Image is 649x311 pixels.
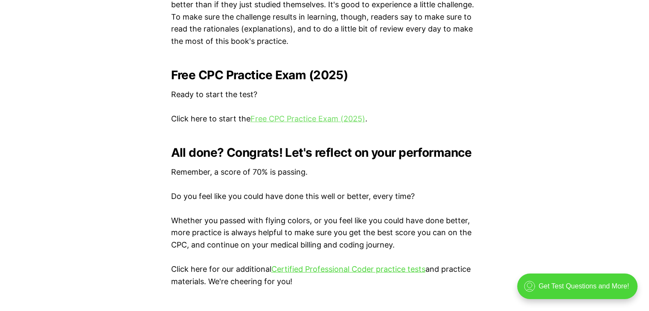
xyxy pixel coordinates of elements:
[171,215,478,251] p: Whether you passed with flying colors, or you feel like you could have done better, more practice...
[171,190,478,203] p: Do you feel like you could have done this well or better, every time?
[171,146,478,159] h2: All done? Congrats! Let's reflect on your performance
[271,265,425,274] a: Certified Professional Coder practice tests
[171,113,478,125] p: Click here to start the .
[510,269,649,311] iframe: portal-trigger
[171,68,478,82] h2: Free CPC Practice Exam (2025)
[250,114,365,123] a: Free CPC Practice Exam (2025)
[171,89,478,101] p: Ready to start the test?
[171,166,478,179] p: Remember, a score of 70% is passing.
[171,263,478,288] p: Click here for our additional and practice materials. We're cheering for you!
